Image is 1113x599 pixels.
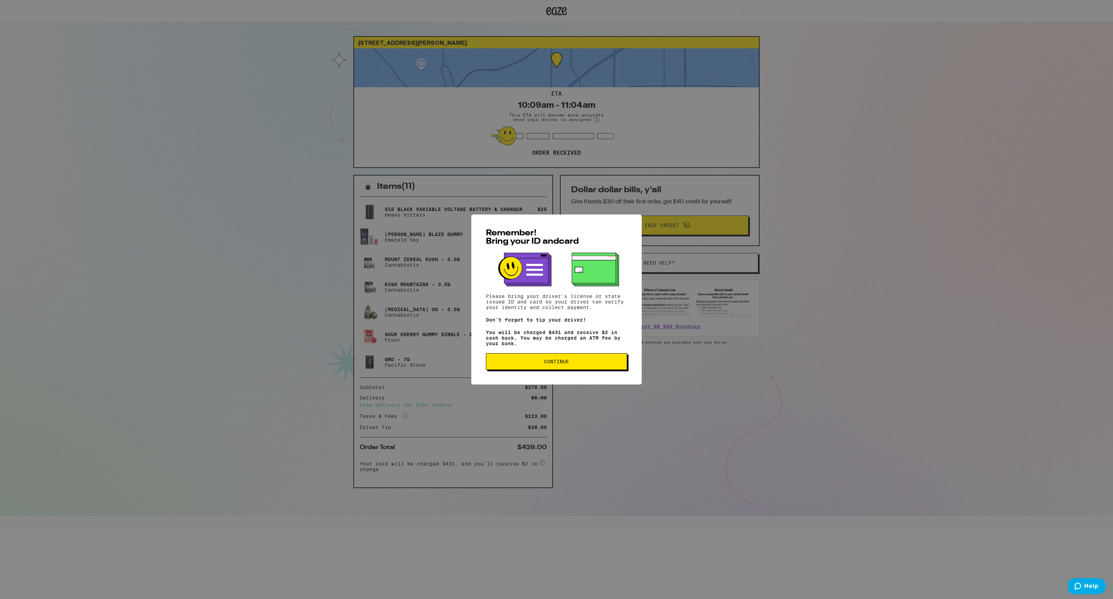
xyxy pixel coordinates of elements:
p: Please bring your driver's license or state issued ID and card so your driver can verify your ide... [486,293,627,310]
p: You will be charged $431 and receive $2 in cash back. You may be charged an ATM fee by your bank. [486,330,627,346]
span: Remember! Bring your ID and card [486,229,579,246]
iframe: Opens a widget where you can find more information [1068,578,1106,596]
span: Continue [544,359,569,364]
p: Don't forget to tip your driver! [486,317,627,323]
button: Continue [486,353,627,370]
